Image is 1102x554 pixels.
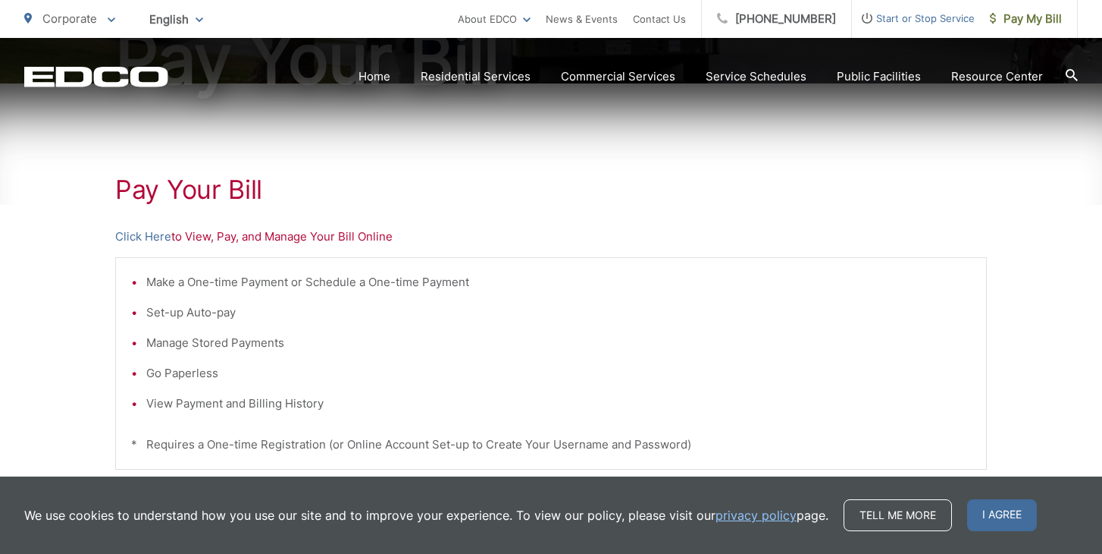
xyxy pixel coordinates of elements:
a: Residential Services [421,68,531,86]
li: Set-up Auto-pay [146,304,971,322]
a: Commercial Services [561,68,675,86]
a: EDCD logo. Return to the homepage. [24,66,168,87]
a: Resource Center [951,68,1043,86]
p: * Requires a One-time Registration (or Online Account Set-up to Create Your Username and Password) [131,436,971,454]
a: About EDCO [458,10,531,28]
p: to View, Pay, and Manage Your Bill Online [115,228,987,246]
a: Tell me more [844,499,952,531]
a: Home [358,68,390,86]
li: View Payment and Billing History [146,395,971,413]
li: Manage Stored Payments [146,334,971,352]
a: privacy policy [715,506,797,524]
a: Public Facilities [837,68,921,86]
span: I agree [967,499,1037,531]
a: News & Events [546,10,618,28]
span: Pay My Bill [990,10,1062,28]
span: English [138,6,214,33]
p: We use cookies to understand how you use our site and to improve your experience. To view our pol... [24,506,828,524]
a: Click Here [115,228,171,246]
li: Go Paperless [146,364,971,382]
h1: Pay Your Bill [115,175,987,205]
a: Service Schedules [706,68,806,86]
a: Contact Us [633,10,686,28]
span: Corporate [42,11,97,26]
li: Make a One-time Payment or Schedule a One-time Payment [146,273,971,291]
